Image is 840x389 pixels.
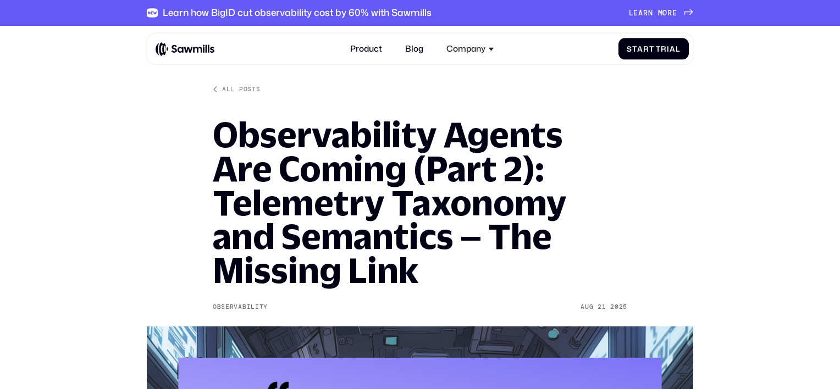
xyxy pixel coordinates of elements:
span: a [637,45,643,53]
span: m [658,9,663,18]
span: t [649,45,654,53]
span: o [662,9,667,18]
a: StartTrial [618,38,689,59]
h1: Observability Agents Are Coming (Part 2): Telemetry Taxonomy and Semantics – The Missing Link [213,118,627,287]
div: 21 [598,303,606,311]
div: Learn how BigID cut observability cost by 60% with Sawmills [163,7,432,19]
a: Product [344,37,389,60]
span: a [638,9,643,18]
a: All posts [213,85,261,93]
span: e [633,9,638,18]
div: 2025 [610,303,627,311]
a: Learnmore [629,9,693,18]
span: a [670,45,676,53]
span: T [656,45,661,53]
div: Company [440,37,500,60]
div: Observability [213,303,268,311]
span: n [648,9,653,18]
span: r [661,45,667,53]
span: t [632,45,637,53]
div: All posts [222,85,260,93]
span: S [627,45,632,53]
span: L [629,9,634,18]
span: l [676,45,681,53]
span: e [672,9,677,18]
span: i [667,45,670,53]
a: Blog [399,37,430,60]
div: Aug [581,303,593,311]
span: r [667,9,672,18]
div: Company [446,44,485,54]
span: r [643,45,649,53]
span: r [643,9,648,18]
